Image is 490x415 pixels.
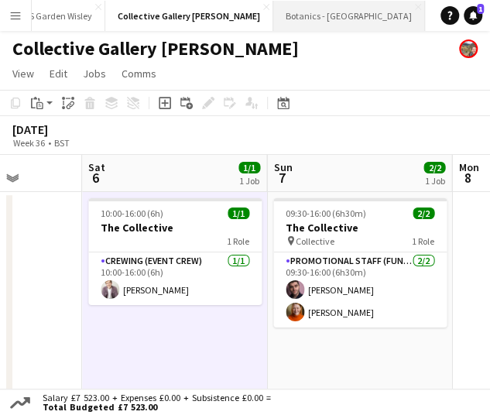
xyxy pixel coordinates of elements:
[271,169,292,187] span: 7
[273,1,425,31] button: Botanics - [GEOGRAPHIC_DATA]
[88,198,262,305] app-job-card: 10:00-16:00 (6h)1/1The Collective1 RoleCrewing (Event Crew)1/110:00-16:00 (6h)[PERSON_NAME]
[477,4,484,14] span: 1
[115,63,163,84] a: Comms
[273,252,447,328] app-card-role: Promotional Staff (Fundraiser)2/209:30-16:00 (6h30m)[PERSON_NAME][PERSON_NAME]
[105,1,273,31] button: Collective Gallery [PERSON_NAME]
[83,67,106,81] span: Jobs
[273,160,292,174] span: Sun
[88,221,262,235] h3: The Collective
[54,137,70,149] div: BST
[88,160,105,174] span: Sat
[33,393,274,412] div: Salary £7 523.00 + Expenses £0.00 + Subsistence £0.00 =
[50,67,67,81] span: Edit
[273,221,447,235] h3: The Collective
[423,162,445,173] span: 2/2
[12,37,299,60] h1: Collective Gallery [PERSON_NAME]
[122,67,156,81] span: Comms
[239,175,259,187] div: 1 Job
[12,122,105,137] div: [DATE]
[6,63,40,84] a: View
[459,39,478,58] app-user-avatar: Alyce Paton
[424,175,444,187] div: 1 Job
[12,67,34,81] span: View
[413,207,434,219] span: 2/2
[458,160,478,174] span: Mon
[101,207,163,219] span: 10:00-16:00 (6h)
[227,235,249,247] span: 1 Role
[412,235,434,247] span: 1 Role
[464,6,482,25] a: 1
[9,137,48,149] span: Week 36
[77,63,112,84] a: Jobs
[43,63,74,84] a: Edit
[273,198,447,328] app-job-card: 09:30-16:00 (6h30m)2/2The Collective Collective1 RolePromotional Staff (Fundraiser)2/209:30-16:00...
[228,207,249,219] span: 1/1
[6,1,105,31] button: RHS Garden Wisley
[238,162,260,173] span: 1/1
[456,169,478,187] span: 8
[286,207,366,219] span: 09:30-16:00 (6h30m)
[86,169,105,187] span: 6
[43,403,271,412] span: Total Budgeted £7 523.00
[296,235,334,247] span: Collective
[88,252,262,305] app-card-role: Crewing (Event Crew)1/110:00-16:00 (6h)[PERSON_NAME]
